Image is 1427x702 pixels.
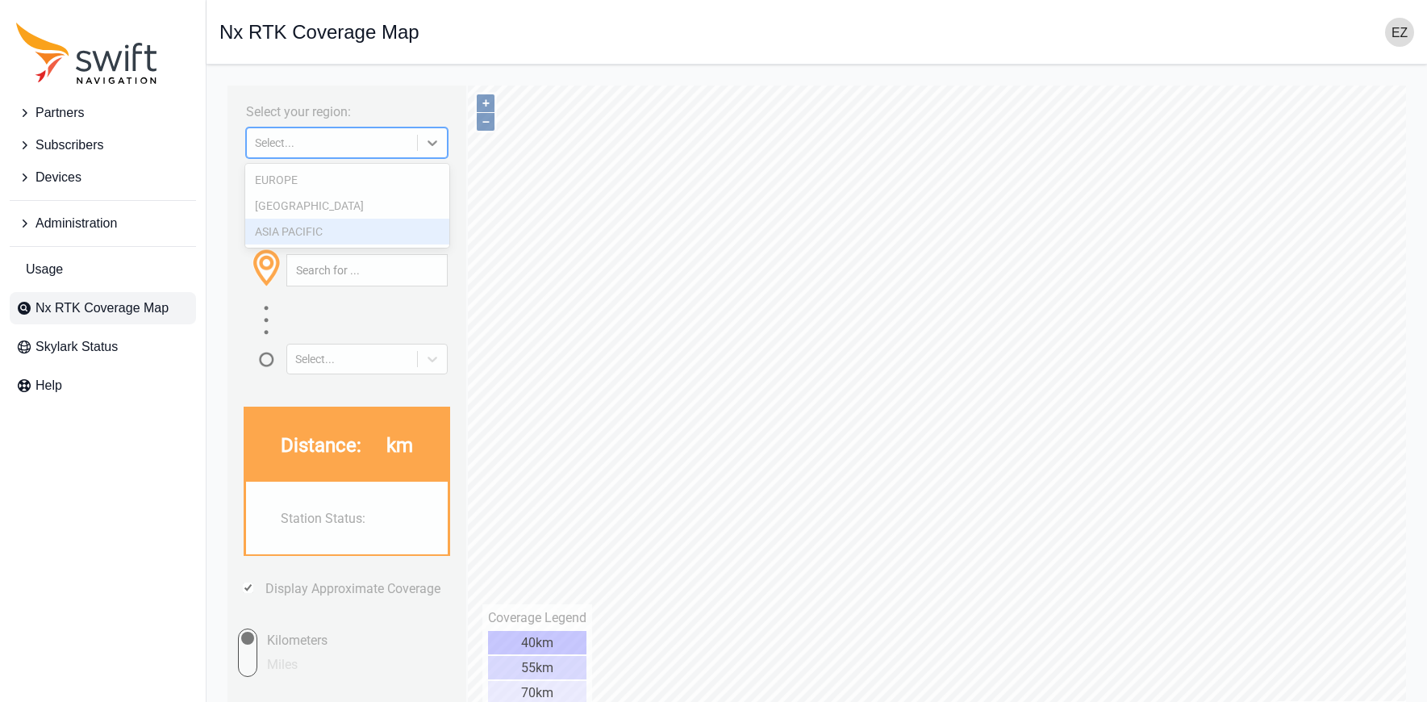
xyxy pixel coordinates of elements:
[269,554,367,577] div: 40km
[269,579,367,602] div: 55km
[10,253,196,286] a: Usage
[35,337,118,357] span: Skylark Status
[10,161,196,194] button: Devices
[10,97,196,129] button: Partners
[10,370,196,402] a: Help
[269,533,367,548] div: Coverage Legend
[35,168,81,187] span: Devices
[26,260,63,279] span: Usage
[35,103,84,123] span: Partners
[10,292,196,324] a: Nx RTK Coverage Map
[35,299,169,318] span: Nx RTK Coverage Map
[35,136,103,155] span: Subscribers
[1070,626,1131,637] a: OpenStreetMap
[1385,18,1414,47] img: user photo
[35,376,62,395] span: Help
[35,214,117,233] span: Administration
[10,129,196,161] button: Subscribers
[269,604,367,627] div: 70km
[219,23,419,42] h1: Nx RTK Coverage Map
[10,331,196,363] a: Skylark Status
[10,207,196,240] button: Administration
[1062,626,1180,637] li: © contributors.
